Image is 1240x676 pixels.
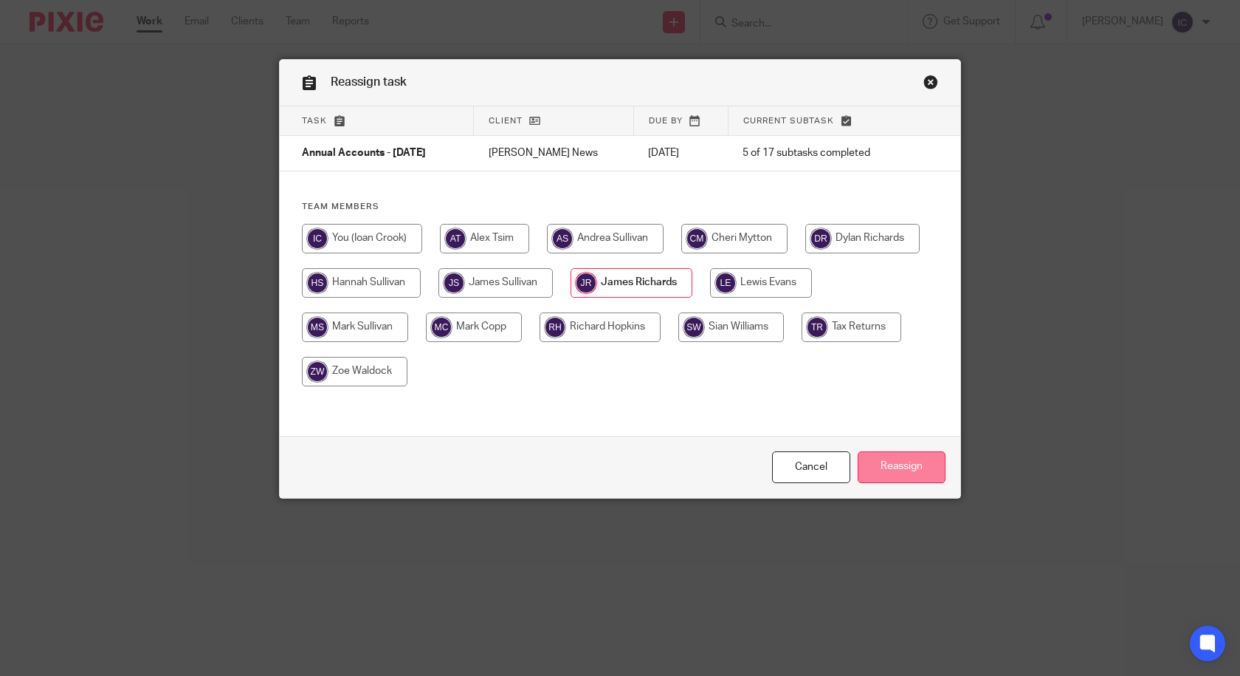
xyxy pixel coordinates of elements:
span: Reassign task [331,76,407,88]
p: [DATE] [648,146,713,160]
span: Due by [649,117,683,125]
span: Annual Accounts - [DATE] [302,148,426,159]
p: [PERSON_NAME] News [489,146,619,160]
a: Close this dialog window [772,451,850,483]
td: 5 of 17 subtasks completed [728,136,909,171]
span: Current subtask [743,117,834,125]
input: Reassign [858,451,945,483]
h4: Team members [302,201,938,213]
span: Task [302,117,327,125]
span: Client [489,117,523,125]
a: Close this dialog window [923,75,938,95]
